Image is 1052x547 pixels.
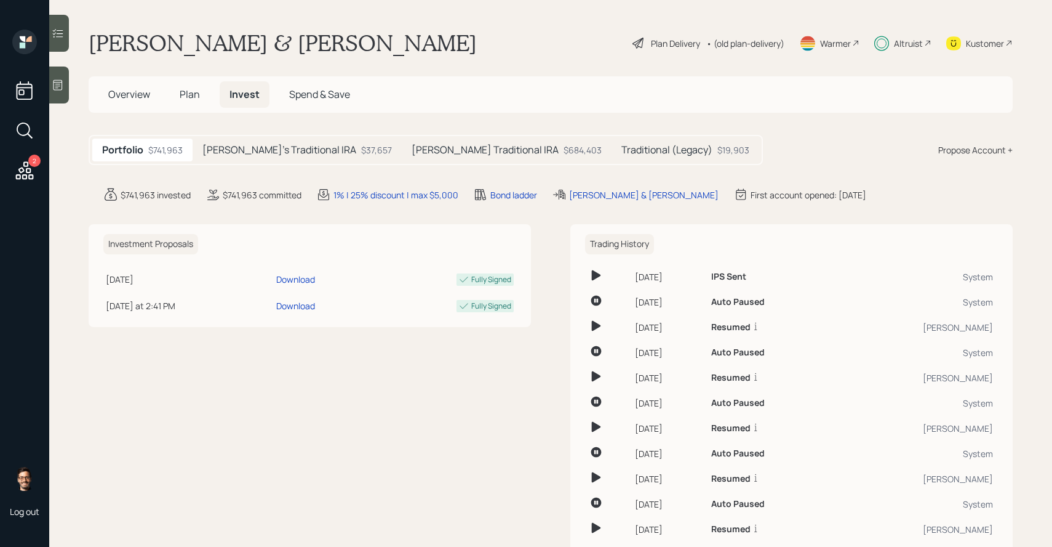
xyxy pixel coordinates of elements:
div: [DATE] [635,296,701,309]
h6: Auto Paused [711,297,765,307]
div: [DATE] at 2:41 PM [106,299,271,312]
div: Bond ladder [490,188,537,201]
h6: Resumed [711,524,751,535]
div: [PERSON_NAME] [840,472,993,485]
div: Download [276,299,315,312]
div: Fully Signed [471,301,511,312]
div: [DATE] [635,447,701,460]
div: System [840,498,993,511]
img: sami-boghos-headshot.png [12,466,37,491]
div: [DATE] [635,371,701,384]
div: [PERSON_NAME] [840,371,993,384]
div: [DATE] [635,397,701,410]
div: Download [276,273,315,286]
div: [PERSON_NAME] [840,422,993,435]
h1: [PERSON_NAME] & [PERSON_NAME] [89,30,477,57]
div: [DATE] [635,270,701,283]
h5: Portfolio [102,144,143,156]
h6: Auto Paused [711,347,765,358]
div: [PERSON_NAME] [840,523,993,536]
h6: Auto Paused [711,398,765,408]
span: Overview [108,87,150,101]
span: Invest [229,87,260,101]
div: [DATE] [106,273,271,286]
div: • (old plan-delivery) [706,37,784,50]
div: First account opened: [DATE] [751,188,866,201]
div: $19,903 [717,144,749,156]
div: Plan Delivery [651,37,700,50]
div: Kustomer [966,37,1004,50]
div: [PERSON_NAME] & [PERSON_NAME] [569,188,719,201]
div: System [840,346,993,359]
div: [DATE] [635,346,701,359]
div: Propose Account + [938,144,1013,156]
div: Fully Signed [471,274,511,285]
div: System [840,296,993,309]
h6: Resumed [711,373,751,383]
div: Warmer [820,37,851,50]
div: [DATE] [635,422,701,435]
div: System [840,397,993,410]
div: [DATE] [635,321,701,334]
div: [DATE] [635,498,701,511]
div: System [840,270,993,283]
div: 2 [28,155,41,167]
div: $684,403 [564,144,602,156]
h6: Resumed [711,322,751,333]
div: [PERSON_NAME] [840,321,993,334]
div: $741,963 committed [223,188,301,201]
div: [DATE] [635,523,701,536]
h6: Auto Paused [711,499,765,509]
div: System [840,447,993,460]
span: Spend & Save [289,87,350,101]
h5: [PERSON_NAME] Traditional IRA [412,144,559,156]
h5: Traditional (Legacy) [621,144,712,156]
span: Plan [180,87,200,101]
h6: Trading History [585,234,654,254]
h6: Resumed [711,423,751,434]
div: Log out [10,506,39,517]
div: $741,963 invested [121,188,191,201]
h6: IPS Sent [711,272,746,282]
div: 1% | 25% discount | max $5,000 [333,188,458,201]
div: $37,657 [361,144,392,156]
h6: Auto Paused [711,448,765,459]
div: Altruist [894,37,923,50]
h6: Resumed [711,474,751,484]
h5: [PERSON_NAME]'s Traditional IRA [202,144,356,156]
h6: Investment Proposals [103,234,198,254]
div: [DATE] [635,472,701,485]
div: $741,963 [148,144,183,156]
